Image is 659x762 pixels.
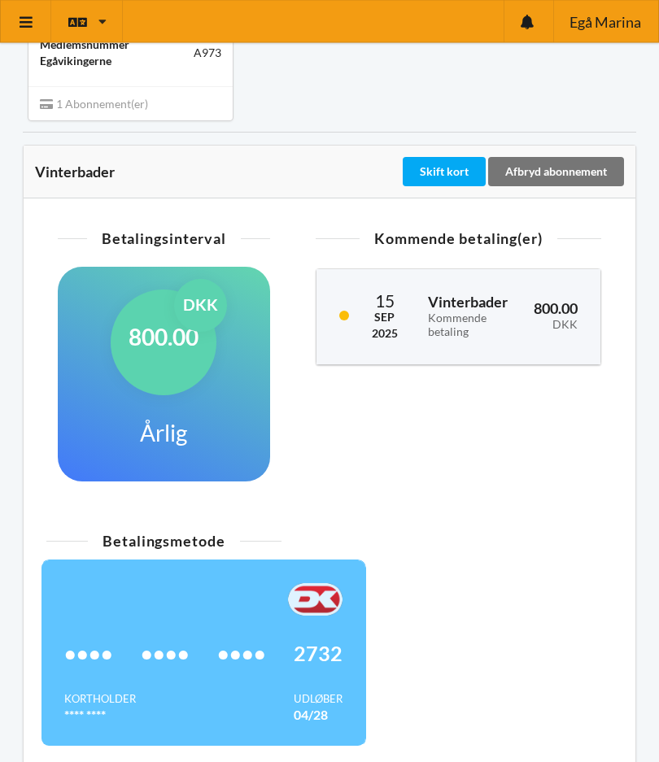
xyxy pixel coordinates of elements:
[194,46,221,62] div: A973
[403,158,486,187] div: Skift kort
[141,646,190,662] span: ••••
[40,98,148,111] span: 1 Abonnement(er)
[316,232,601,246] div: Kommende betaling(er)
[129,323,199,352] h1: 800.00
[140,419,187,448] h1: Årlig
[46,534,281,549] div: Betalingsmetode
[294,646,343,662] span: 2732
[217,646,266,662] span: ••••
[40,37,194,70] div: Medlemsnummer Egåvikingerne
[58,232,270,246] div: Betalingsinterval
[35,164,399,181] div: Vinterbader
[372,310,398,326] div: Sep
[534,300,578,333] h3: 800.00
[488,158,624,187] div: Afbryd abonnement
[64,646,113,662] span: ••••
[372,326,398,342] div: 2025
[174,280,227,333] div: DKK
[294,708,343,724] div: 04/28
[428,294,511,340] h3: Vinterbader
[570,15,641,29] span: Egå Marina
[428,312,511,340] div: Kommende betaling
[294,691,343,708] div: Udløber
[534,319,578,333] div: DKK
[372,293,398,310] div: 15
[64,691,136,708] div: Kortholder
[288,584,343,616] img: F+AAQC4Rur0ZFP9BwAAAABJRU5ErkJggg==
